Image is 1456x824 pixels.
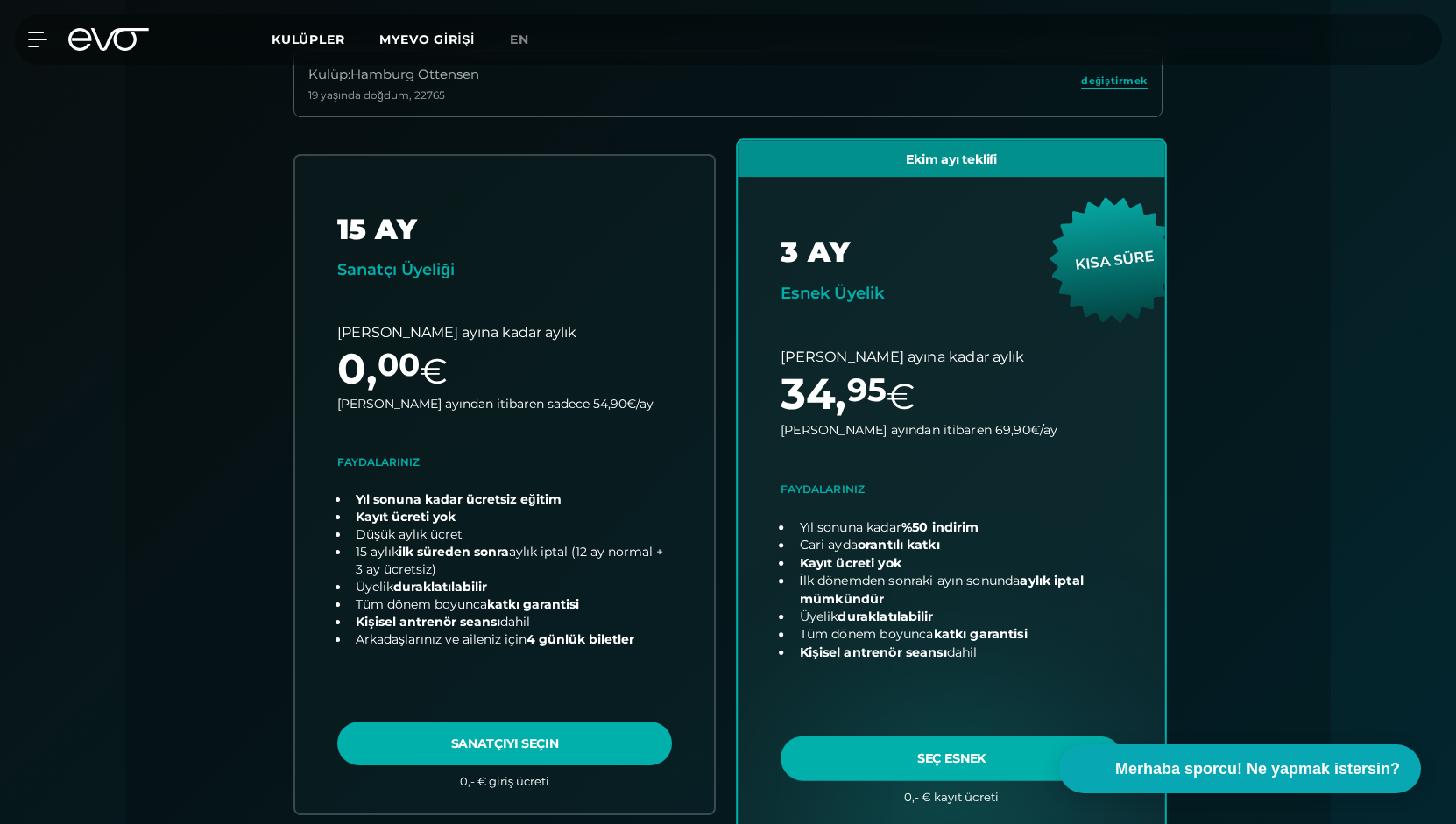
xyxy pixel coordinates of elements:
[295,156,714,813] a: plan seç
[272,32,344,47] font: Kulüpler
[510,32,529,47] font: en
[1059,744,1421,793] button: Merhaba sporcu! Ne yapmak istersin?
[1081,74,1148,94] a: değiştirmek
[1115,760,1400,778] font: Merhaba sporcu! Ne yapmak istersin?
[409,88,445,102] font: , 22765
[308,88,409,102] font: 19 yaşında doğdum
[272,31,379,47] a: Kulüpler
[1081,74,1148,87] font: değiştirmek
[510,30,550,50] a: en
[379,32,475,47] a: MYEVO GİRİŞİ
